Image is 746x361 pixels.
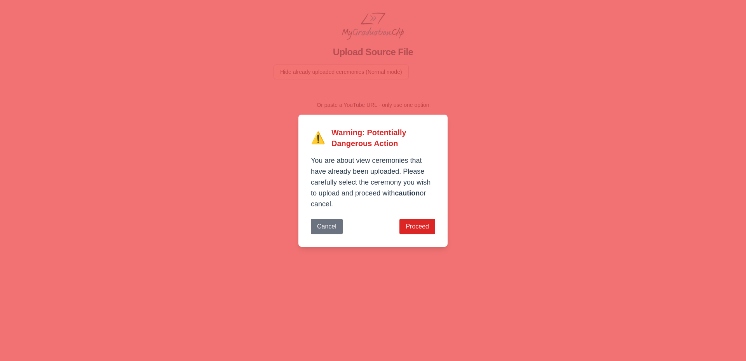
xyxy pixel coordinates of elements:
b: caution [395,189,420,197]
button: Cancel [311,219,343,234]
p: You are about view ceremonies that have already been uploaded. Please carefully select the ceremo... [311,155,435,209]
h2: Warning: Potentially Dangerous Action [331,127,435,149]
span: ⚠️ [311,131,331,145]
button: Proceed [399,219,435,234]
